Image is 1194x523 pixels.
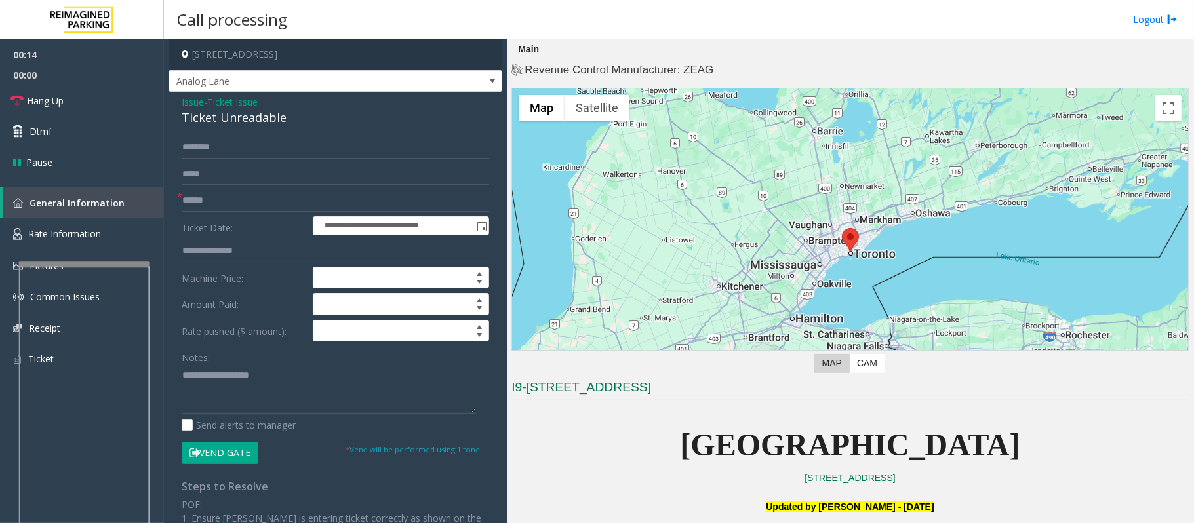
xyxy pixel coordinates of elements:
[470,331,488,341] span: Decrease value
[470,278,488,288] span: Decrease value
[849,354,885,373] label: CAM
[207,95,258,109] span: Ticket Issue
[13,324,22,332] img: 'icon'
[511,379,1189,400] h3: I9-[STREET_ADDRESS]
[182,95,204,109] span: Issue
[515,39,542,60] div: Main
[13,228,22,240] img: 'icon'
[182,346,210,364] label: Notes:
[1167,12,1178,26] img: logout
[13,198,23,208] img: 'icon'
[182,109,489,126] div: Ticket Unreadable
[842,228,859,252] div: 777 Bay Street, Toronto, ON
[565,95,629,121] button: Show satellite imagery
[178,216,309,236] label: Ticket Date:
[13,292,24,302] img: 'icon'
[470,267,488,278] span: Increase value
[13,353,22,365] img: 'icon'
[1133,12,1178,26] a: Logout
[30,125,52,138] span: Dtmf
[681,427,1020,462] span: [GEOGRAPHIC_DATA]
[182,418,296,432] label: Send alerts to manager
[470,304,488,315] span: Decrease value
[170,3,294,35] h3: Call processing
[519,95,565,121] button: Show street map
[169,39,502,70] h4: [STREET_ADDRESS]
[30,260,64,272] span: Pictures
[182,480,489,493] h4: Steps to Resolve
[178,320,309,342] label: Rate pushed ($ amount):
[470,320,488,331] span: Increase value
[178,267,309,289] label: Machine Price:
[814,354,850,373] label: Map
[169,71,435,92] span: Analog Lane
[28,227,101,240] span: Rate Information
[474,217,488,235] span: Toggle popup
[766,501,934,512] b: Updated by [PERSON_NAME] - [DATE]
[27,94,64,107] span: Hang Up
[30,197,125,209] span: General Information
[805,473,895,483] a: [STREET_ADDRESS]
[3,187,164,218] a: General Information
[470,294,488,304] span: Increase value
[26,155,52,169] span: Pause
[1155,95,1182,121] button: Toggle fullscreen view
[13,261,23,270] img: 'icon'
[511,62,1189,78] h4: Revenue Control Manufacturer: ZEAG
[178,293,309,315] label: Amount Paid:
[204,96,258,108] span: -
[346,444,480,454] small: Vend will be performed using 1 tone
[182,442,258,464] button: Vend Gate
